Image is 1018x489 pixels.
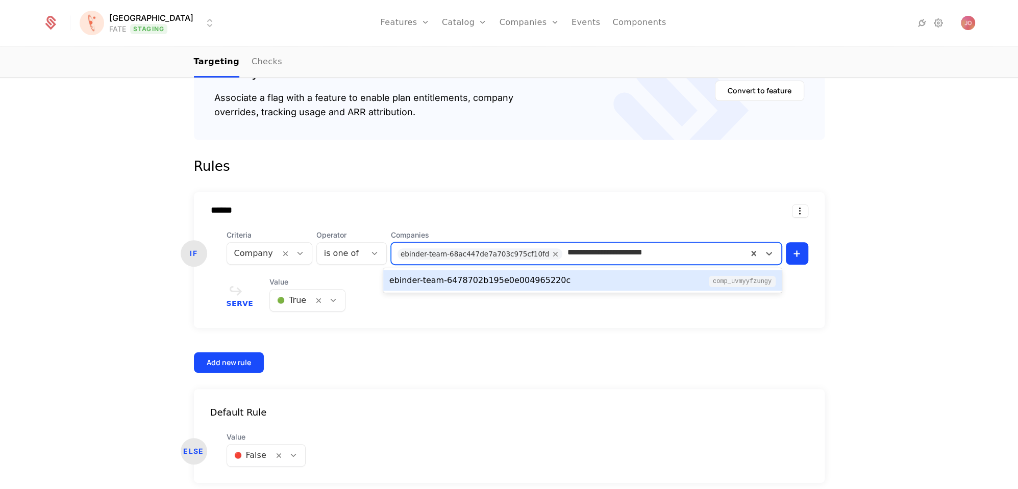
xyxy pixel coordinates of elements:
img: Florence [80,11,104,35]
span: Criteria [227,230,312,240]
div: ebinder-team-68ac447de7a703c975cf10fd [401,248,550,260]
a: Integrations [916,17,928,29]
span: Companies [391,230,782,240]
a: Settings [932,17,945,29]
div: FATE [109,24,126,34]
span: comp_UVmYyfzUngY [709,276,776,287]
nav: Main [194,47,825,78]
span: Staging [130,24,167,34]
div: Associate a flag with a feature to enable plan entitlements, company overrides, tracking usage an... [214,91,513,119]
button: + [786,242,808,265]
div: Add new rule [207,357,251,368]
button: Convert to feature [715,81,804,101]
span: Serve [227,300,254,307]
ul: Choose Sub Page [194,47,282,78]
button: Select action [792,204,808,218]
span: Value [227,432,306,442]
span: Value [269,277,345,287]
div: Rules [194,156,825,176]
span: [GEOGRAPHIC_DATA] [109,12,193,24]
div: Remove ebinder-team-68ac447de7a703c975cf10fd [549,248,562,260]
a: Checks [252,47,282,78]
a: Targeting [194,47,239,78]
button: Add new rule [194,352,264,373]
button: Open user button [961,16,975,30]
div: Default Rule [194,405,825,420]
div: ebinder-team-6478702b195e0e004965220c [389,274,570,287]
button: Select environment [83,12,216,34]
div: IF [181,240,207,267]
div: ELSE [181,438,207,465]
img: Jelena Obradovic [961,16,975,30]
span: Operator [316,230,387,240]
